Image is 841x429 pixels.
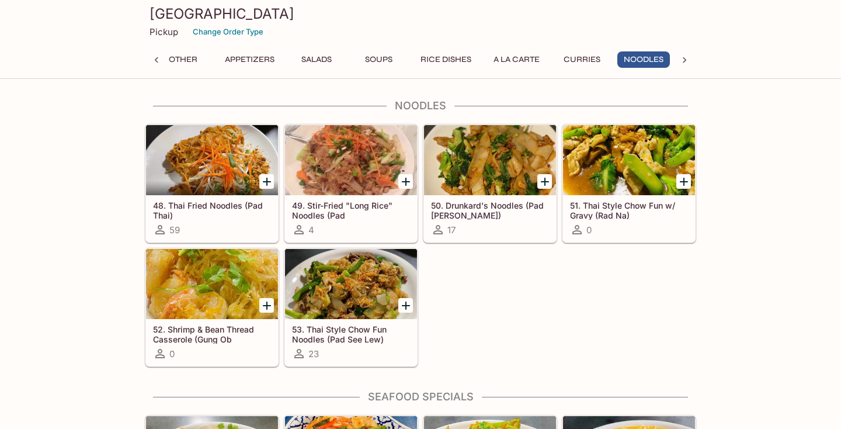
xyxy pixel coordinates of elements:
[290,51,343,68] button: Salads
[284,248,418,366] a: 53. Thai Style Chow Fun Noodles (Pad See Lew)23
[187,23,269,41] button: Change Order Type
[153,200,271,220] h5: 48. Thai Fried Noodles (Pad Thai)
[284,124,418,243] a: 49. Stir-Fried "Long Rice" Noodles (Pad [PERSON_NAME])4
[292,200,410,220] h5: 49. Stir-Fried "Long Rice" Noodles (Pad [PERSON_NAME])
[308,224,314,236] span: 4
[285,249,417,319] div: 53. Thai Style Chow Fun Noodles (Pad See Lew)
[352,51,405,68] button: Soups
[153,324,271,344] h5: 52. Shrimp & Bean Thread Casserole (Gung Ob [PERSON_NAME])
[398,174,413,189] button: Add 49. Stir-Fried "Long Rice" Noodles (Pad Woon Sen)
[150,26,178,37] p: Pickup
[150,5,691,23] h3: [GEOGRAPHIC_DATA]
[570,200,688,220] h5: 51. Thai Style Chow Fun w/ Gravy (Rad Na)
[562,124,696,243] a: 51. Thai Style Chow Fun w/ Gravy (Rad Na)0
[259,298,274,313] button: Add 52. Shrimp & Bean Thread Casserole (Gung Ob Woon Sen)
[146,249,278,319] div: 52. Shrimp & Bean Thread Casserole (Gung Ob Woon Sen)
[145,248,279,366] a: 52. Shrimp & Bean Thread Casserole (Gung Ob [PERSON_NAME])0
[414,51,478,68] button: Rice Dishes
[487,51,546,68] button: A La Carte
[145,390,696,403] h4: Seafood Specials
[218,51,281,68] button: Appetizers
[676,174,691,189] button: Add 51. Thai Style Chow Fun w/ Gravy (Rad Na)
[586,224,592,236] span: 0
[285,125,417,195] div: 49. Stir-Fried "Long Rice" Noodles (Pad Woon Sen)
[308,348,319,359] span: 23
[292,324,410,344] h5: 53. Thai Style Chow Fun Noodles (Pad See Lew)
[145,124,279,243] a: 48. Thai Fried Noodles (Pad Thai)59
[424,125,556,195] div: 50. Drunkard's Noodles (Pad Kee Mao)
[423,124,557,243] a: 50. Drunkard's Noodles (Pad [PERSON_NAME])17
[431,200,549,220] h5: 50. Drunkard's Noodles (Pad [PERSON_NAME])
[169,224,180,236] span: 59
[563,125,695,195] div: 51. Thai Style Chow Fun w/ Gravy (Rad Na)
[146,125,278,195] div: 48. Thai Fried Noodles (Pad Thai)
[447,224,456,236] span: 17
[157,51,209,68] button: Other
[169,348,175,359] span: 0
[537,174,552,189] button: Add 50. Drunkard's Noodles (Pad Kee Mao)
[555,51,608,68] button: Curries
[398,298,413,313] button: Add 53. Thai Style Chow Fun Noodles (Pad See Lew)
[259,174,274,189] button: Add 48. Thai Fried Noodles (Pad Thai)
[617,51,670,68] button: Noodles
[145,99,696,112] h4: Noodles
